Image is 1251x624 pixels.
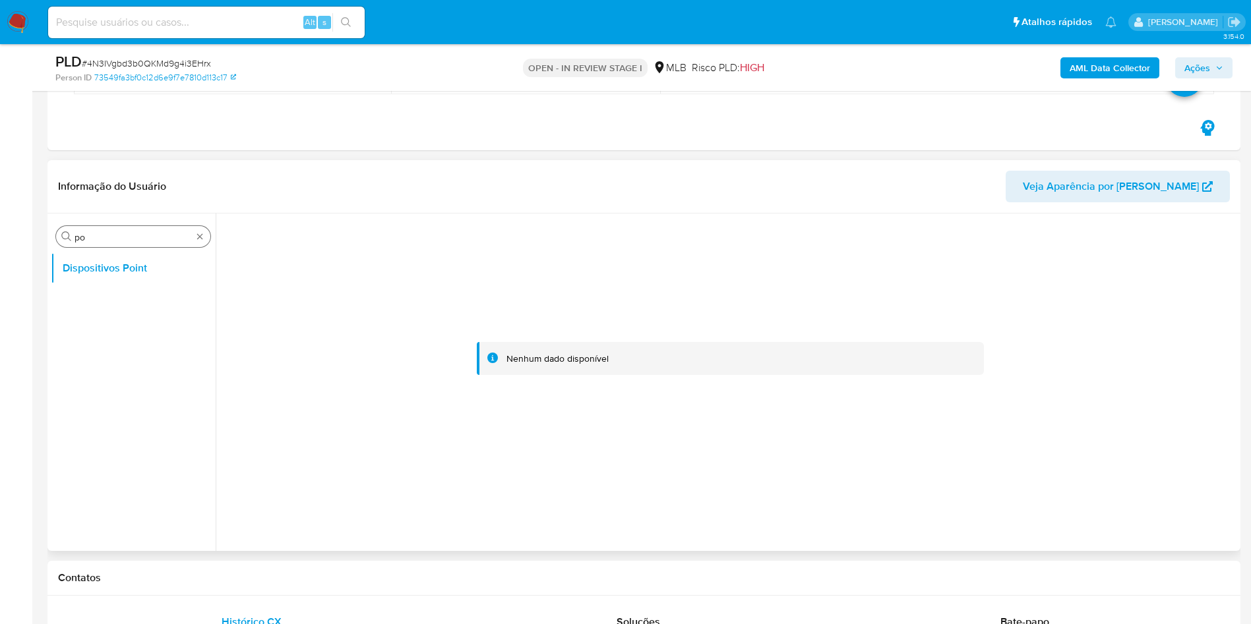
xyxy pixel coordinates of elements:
button: Apagar busca [195,231,205,242]
button: Ações [1175,57,1233,78]
b: PLD [55,51,82,72]
span: Risco PLD: [692,61,764,75]
b: Person ID [55,72,92,84]
button: AML Data Collector [1060,57,1159,78]
button: Procurar [61,231,72,242]
span: # 4N3IVgbd3b0QKMd9g4i3EHrx [82,57,211,70]
p: OPEN - IN REVIEW STAGE I [523,59,648,77]
a: Sair [1227,15,1241,29]
button: Veja Aparência por [PERSON_NAME] [1006,171,1230,202]
p: yngrid.fernandes@mercadolivre.com [1148,16,1223,28]
button: search-icon [332,13,359,32]
b: AML Data Collector [1070,57,1150,78]
span: Alt [305,16,315,28]
a: 73549fa3bf0c12d6e9f7e7810d113c17 [94,72,236,84]
button: Dispositivos Point [51,252,216,284]
span: Atalhos rápidos [1022,15,1092,29]
h1: Informação do Usuário [58,180,166,193]
span: Veja Aparência por [PERSON_NAME] [1023,171,1199,202]
input: Pesquise usuários ou casos... [48,14,365,31]
div: MLB [653,61,687,75]
span: s [322,16,326,28]
span: Ações [1184,57,1210,78]
a: Notificações [1105,16,1116,28]
input: Procurar [75,231,192,243]
span: 3.154.0 [1223,31,1244,42]
h1: Contatos [58,571,1230,584]
span: HIGH [740,60,764,75]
